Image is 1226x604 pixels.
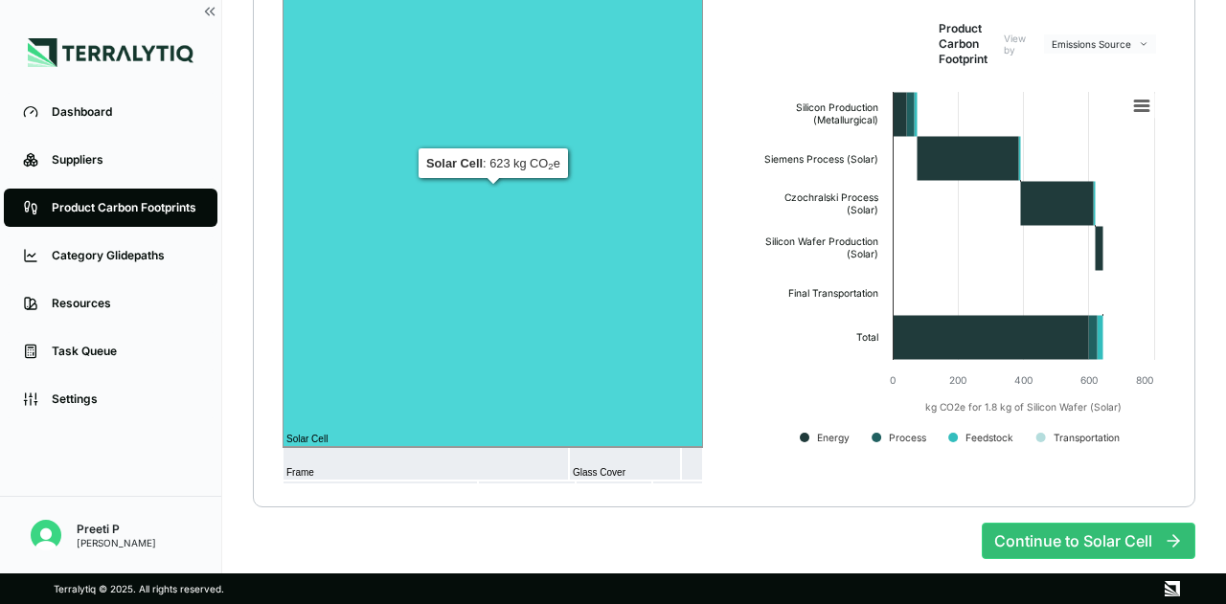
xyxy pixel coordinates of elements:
[1044,34,1156,54] button: Emissions Source
[573,467,626,478] text: Glass Cover
[52,248,198,263] div: Category Glidepaths
[286,434,328,444] text: Solar Cell
[1004,33,1036,56] label: View by
[1014,374,1033,386] text: 400
[890,374,896,386] text: 0
[784,191,878,215] text: Czochralski Process (Solar)
[765,235,878,259] text: Silicon Wafer Production (Solar)
[77,522,156,537] div: Preeti P
[31,520,61,550] img: Preeti P
[52,152,198,168] div: Suppliers
[1054,432,1120,444] text: Transportation
[52,296,198,311] div: Resources
[1080,374,1098,386] text: 600
[52,391,198,407] div: Settings
[949,374,966,386] text: 200
[1136,374,1153,386] text: 800
[77,537,156,548] div: [PERSON_NAME]
[796,101,878,126] text: Silicon Production (Metallurgical)
[982,523,1195,559] button: Continue to Solar Cell
[52,200,198,215] div: Product Carbon Footprints
[856,331,878,343] text: Total
[817,432,850,444] text: Energy
[52,344,198,359] div: Task Queue
[286,467,314,478] text: Frame
[889,432,926,443] text: Process
[52,104,198,120] div: Dashboard
[925,401,1122,414] text: kg CO2e for 1.8 kg of Silicon Wafer (Solar)
[23,512,69,558] button: Open user button
[788,287,878,300] text: Final Transportation
[965,432,1013,443] text: Feedstock
[28,38,193,67] img: Logo
[764,153,878,165] text: Siemens Process (Solar)
[939,21,996,67] h2: Product Carbon Footprint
